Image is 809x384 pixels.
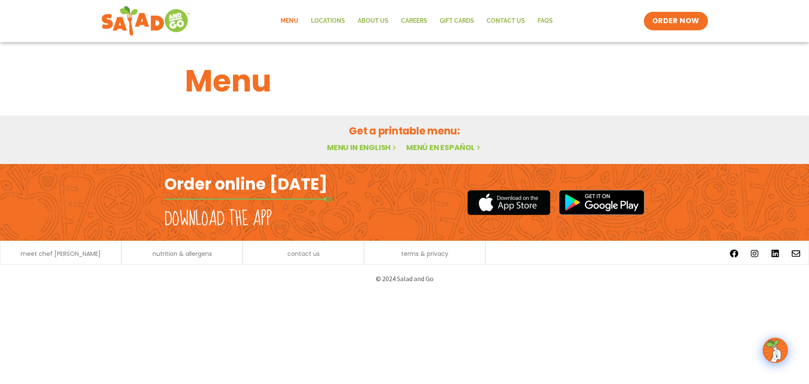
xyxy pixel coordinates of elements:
[327,142,398,153] a: Menu in English
[185,124,624,138] h2: Get a printable menu:
[559,190,645,215] img: google_play
[164,207,272,231] h2: Download the app
[763,338,787,362] img: wpChatIcon
[531,11,559,31] a: FAQs
[21,251,101,257] a: meet chef [PERSON_NAME]
[274,11,559,31] nav: Menu
[274,11,305,31] a: Menu
[351,11,395,31] a: About Us
[395,11,434,31] a: Careers
[101,4,190,38] img: new-SAG-logo-768×292
[287,251,320,257] a: contact us
[644,12,708,30] a: ORDER NOW
[164,174,327,194] h2: Order online [DATE]
[467,189,550,216] img: appstore
[652,16,699,26] span: ORDER NOW
[164,197,333,201] img: fork
[401,251,448,257] a: terms & privacy
[185,58,624,104] h1: Menu
[406,142,482,153] a: Menú en español
[480,11,531,31] a: Contact Us
[305,11,351,31] a: Locations
[169,273,640,285] p: © 2024 Salad and Go
[153,251,212,257] a: nutrition & allergens
[434,11,480,31] a: GIFT CARDS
